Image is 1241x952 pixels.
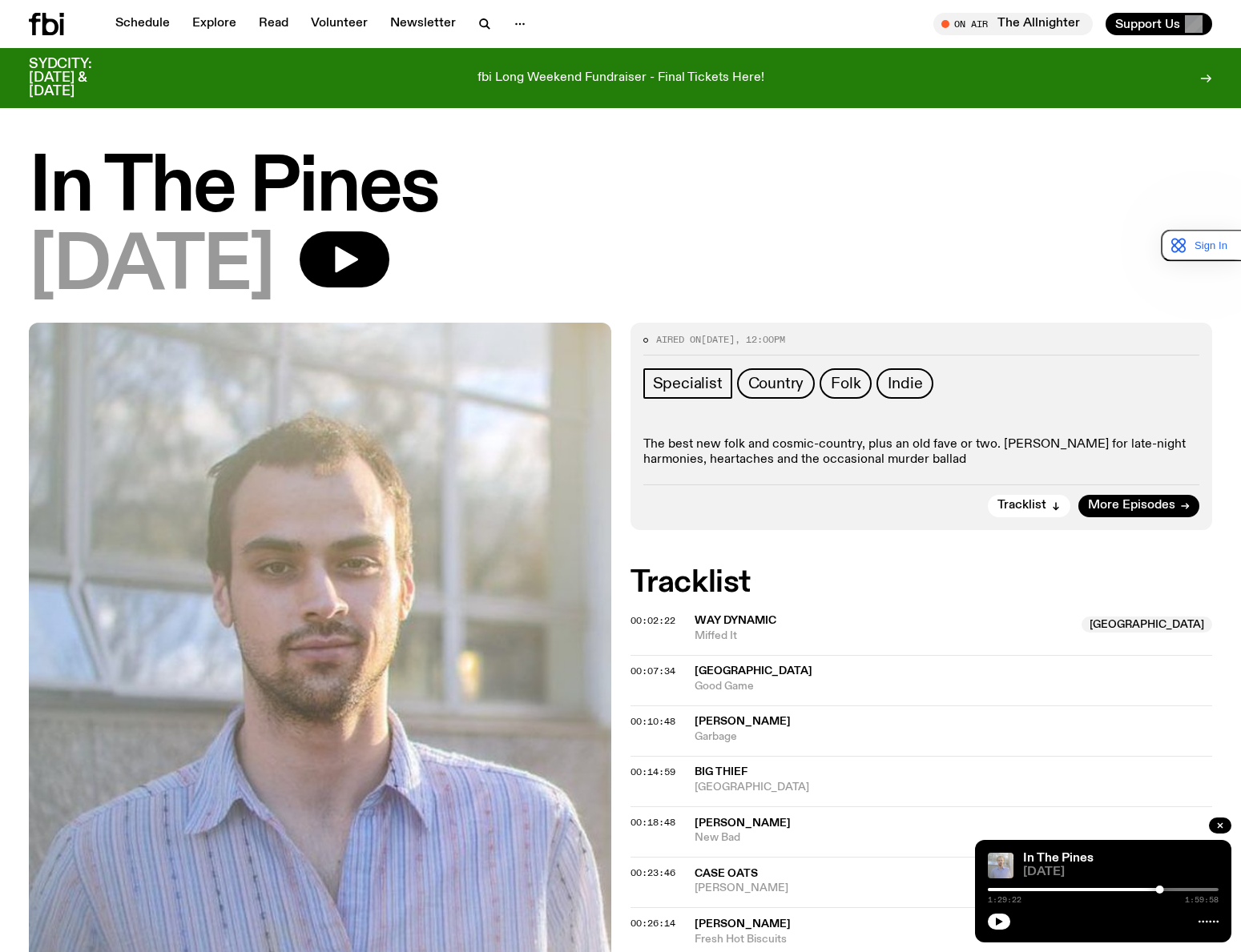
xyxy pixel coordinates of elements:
span: More Episodes [1088,500,1175,512]
p: fbi Long Weekend Fundraiser - Final Tickets Here! [477,71,764,86]
span: [PERSON_NAME] [695,918,791,930]
span: [PERSON_NAME] [695,817,791,829]
span: Miffed It [695,629,1073,644]
span: Specialist [653,375,723,392]
h1: In The Pines [29,153,1212,225]
span: Country [748,375,804,392]
a: Volunteer [301,13,377,35]
span: Fresh Hot Biscuits [695,932,1213,947]
span: Indie [888,375,922,392]
span: Tracklist [997,500,1046,512]
p: The best new folk and cosmic-country, plus an old fave or two. [PERSON_NAME] for late-night harmo... [643,437,1200,468]
span: 00:10:48 [631,715,675,728]
span: Garbage [695,729,1213,745]
span: [PERSON_NAME] [695,716,791,727]
a: In The Pines [1023,852,1094,865]
a: Newsletter [381,13,465,35]
button: 00:14:59 [631,768,675,777]
span: Aired on [656,333,701,346]
span: [DATE] [701,333,735,346]
a: Explore [183,13,246,35]
span: [DATE] [1023,866,1219,878]
a: Schedule [106,13,179,35]
span: New Bad [695,830,1213,846]
a: Specialist [643,368,732,399]
span: Good Game [695,679,1213,694]
span: 1:59:58 [1185,896,1219,904]
span: 1:29:22 [988,896,1021,904]
button: 00:23:46 [631,869,675,878]
span: Big Thief [695,766,747,777]
span: 00:26:14 [631,917,675,930]
span: 00:02:22 [631,614,675,627]
span: Support Us [1115,17,1180,31]
button: 00:18:48 [631,818,675,827]
span: 00:14:59 [631,765,675,778]
span: Way Dynamic [695,615,776,626]
span: [DATE] [29,231,274,303]
a: More Episodes [1078,495,1199,517]
button: Support Us [1106,13,1212,35]
span: Folk [831,375,860,392]
span: 00:23:46 [631,866,675,879]
a: Indie [876,368,933,399]
button: 00:10:48 [631,717,675,726]
a: Country [737,368,816,399]
span: 00:07:34 [631,665,675,677]
a: Read [249,13,298,35]
span: , 12:00pm [735,333,785,346]
span: Case Oats [695,868,758,879]
span: [GEOGRAPHIC_DATA] [695,665,812,677]
a: Folk [820,368,872,399]
span: [PERSON_NAME] [695,881,1213,896]
span: [GEOGRAPHIC_DATA] [1082,617,1212,633]
span: 00:18:48 [631,816,675,829]
h2: Tracklist [631,568,1213,597]
button: 00:26:14 [631,919,675,928]
button: Tracklist [988,495,1070,517]
h3: SYDCITY: [DATE] & [DATE] [29,58,131,98]
button: 00:07:34 [631,667,675,676]
button: On AirThe Allnighter [933,13,1093,35]
button: 00:02:22 [631,617,675,625]
span: [GEOGRAPHIC_DATA] [695,780,1213,795]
